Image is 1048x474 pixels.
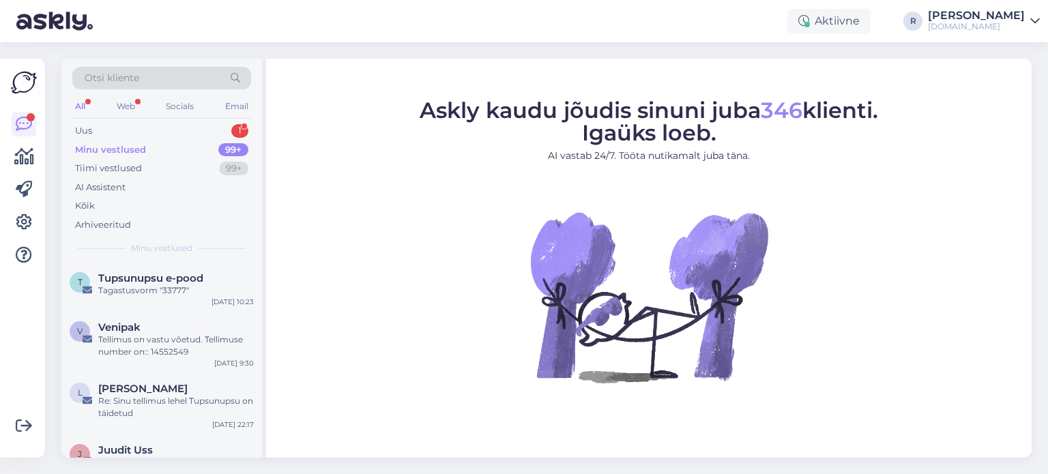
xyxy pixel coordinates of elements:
[98,444,153,456] span: Juudit Uss
[11,70,37,95] img: Askly Logo
[98,334,254,358] div: Tellimus on vastu võetud. Tellimuse number on:: 14552549
[787,9,871,33] div: Aktiivne
[78,449,82,459] span: J
[526,174,772,419] img: No Chat active
[98,383,188,395] span: Liis Vahtra-Šmutov
[231,124,248,138] div: 1
[928,10,1025,21] div: [PERSON_NAME]
[212,419,254,430] div: [DATE] 22:17
[75,143,146,157] div: Minu vestlused
[75,181,126,194] div: AI Assistent
[214,358,254,368] div: [DATE] 9:30
[75,218,131,232] div: Arhiveeritud
[928,10,1040,32] a: [PERSON_NAME][DOMAIN_NAME]
[218,143,248,157] div: 99+
[78,277,83,287] span: T
[98,321,141,334] span: Venipak
[131,242,192,254] span: Minu vestlused
[98,456,254,469] div: Attachment
[928,21,1025,32] div: [DOMAIN_NAME]
[75,124,92,138] div: Uus
[75,162,142,175] div: Tiimi vestlused
[72,98,88,115] div: All
[222,98,251,115] div: Email
[75,199,95,213] div: Kõik
[98,272,203,284] span: Tupsunupsu e-pood
[85,71,139,85] span: Otsi kliente
[114,98,138,115] div: Web
[98,395,254,419] div: Re: Sinu tellimus lehel Tupsunupsu on täidetud
[212,297,254,307] div: [DATE] 10:23
[420,149,878,163] p: AI vastab 24/7. Tööta nutikamalt juba täna.
[761,97,802,123] span: 346
[78,387,83,398] span: L
[219,162,248,175] div: 99+
[77,326,83,336] span: V
[420,97,878,146] span: Askly kaudu jõudis sinuni juba klienti. Igaüks loeb.
[98,284,254,297] div: Tagastusvorm "33777"
[903,12,922,31] div: R
[163,98,196,115] div: Socials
